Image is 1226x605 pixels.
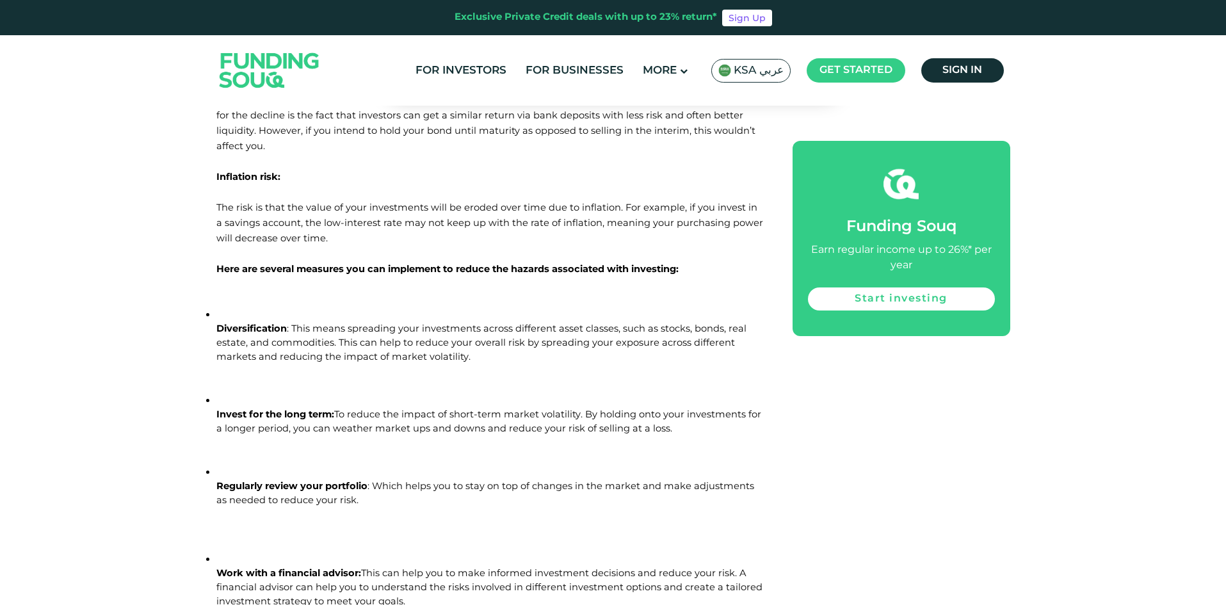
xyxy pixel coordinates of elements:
div: Exclusive Private Credit deals with up to 23% return* [455,10,717,25]
a: Sign Up [722,10,772,26]
span: The risk is that the value of your investments will be eroded over time due to inflation. For exa... [216,202,766,244]
a: Start investing [808,287,995,311]
span: To reduce the impact of short-term market volatility. By holding onto your investments for a long... [216,408,764,434]
span: Invest for the long term: [216,408,334,420]
a: For Investors [412,60,510,81]
span: Sign in [942,65,982,75]
span: Here are several measures you can implement to reduce the hazards associated with investing: [216,263,679,275]
div: Earn regular income up to 26%* per year [808,243,995,273]
span: This can be explained as the risk that the value of your fixed-income investments will decline if... [216,79,758,152]
span: Diversification [216,323,287,334]
span: Work with a financial advisor: [216,567,361,579]
span: Inflation risk: [216,171,280,182]
img: fsicon [883,166,919,202]
span: : Which helps you to stay on top of changes in the market and make adjustments as needed to reduc... [216,480,757,506]
span: More [643,65,677,76]
span: Get started [819,65,892,75]
span: Funding Souq [846,220,956,234]
span: Regularly review your portfolio [216,480,367,492]
img: SA Flag [718,64,731,77]
img: Logo [207,38,332,102]
a: For Businesses [522,60,627,81]
span: KSA عربي [734,63,784,78]
a: Sign in [921,58,1004,83]
span: : This means spreading your investments across different asset classes, such as stocks, bonds, re... [216,323,749,362]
